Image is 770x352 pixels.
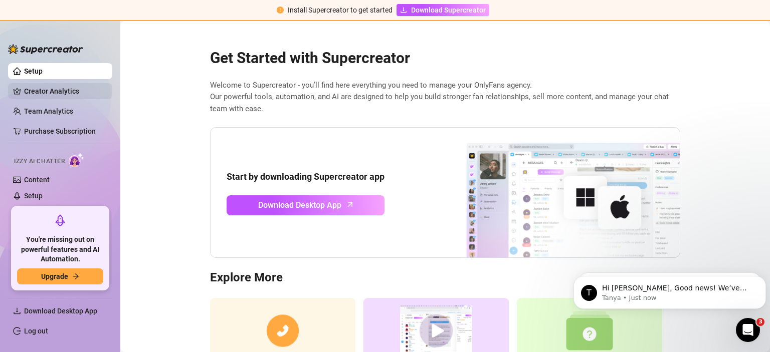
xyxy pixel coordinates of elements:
[569,255,770,325] iframe: Intercom notifications message
[69,153,84,167] img: AI Chatter
[288,6,393,14] span: Install Supercreator to get started
[344,199,356,210] span: arrow-up
[8,44,83,54] img: logo-BBDzfeDw.svg
[277,7,284,14] span: exclamation-circle
[736,318,760,342] iframe: Intercom live chat
[24,107,73,115] a: Team Analytics
[756,318,764,326] span: 3
[227,171,384,182] strong: Start by downloading Supercreator app
[24,123,104,139] a: Purchase Subscription
[24,327,48,335] a: Log out
[210,49,680,68] h2: Get Started with Supercreator
[72,273,79,280] span: arrow-right
[429,128,680,258] img: download app
[210,270,680,286] h3: Explore More
[54,214,66,226] span: rocket
[258,199,341,211] span: Download Desktop App
[411,5,486,16] span: Download Supercreator
[24,192,43,200] a: Setup
[17,268,103,284] button: Upgradearrow-right
[210,80,680,115] span: Welcome to Supercreator - you’ll find here everything you need to manage your OnlyFans agency. Ou...
[17,235,103,264] span: You're missing out on powerful features and AI Automation.
[24,83,104,99] a: Creator Analytics
[14,157,65,166] span: Izzy AI Chatter
[24,67,43,75] a: Setup
[397,4,489,16] a: Download Supercreator
[41,272,68,280] span: Upgrade
[13,307,21,315] span: download
[400,7,407,14] span: download
[227,195,384,215] a: Download Desktop Apparrow-up
[24,307,97,315] span: Download Desktop App
[24,176,50,184] a: Content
